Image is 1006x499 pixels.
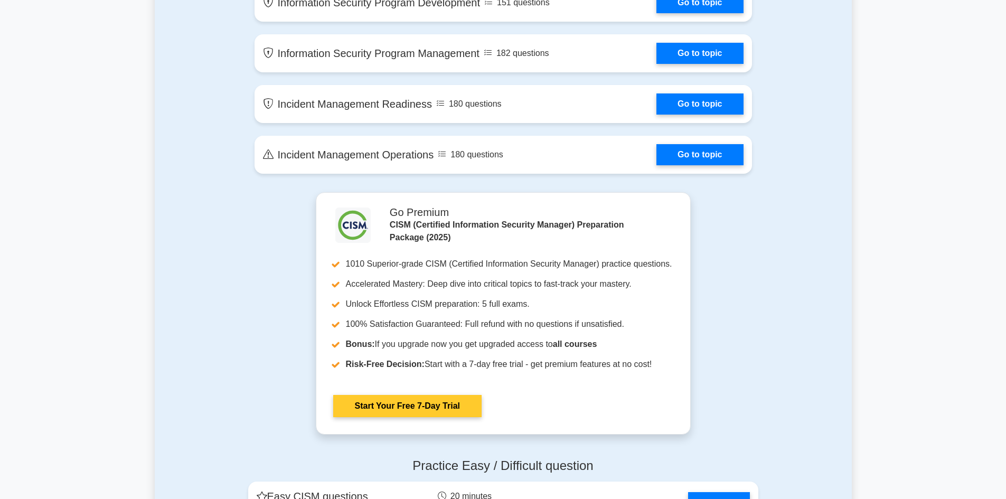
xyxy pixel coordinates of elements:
h4: Practice Easy / Difficult question [248,458,758,474]
a: Go to topic [656,144,743,165]
a: Start Your Free 7-Day Trial [333,395,482,417]
a: Go to topic [656,93,743,115]
a: Go to topic [656,43,743,64]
